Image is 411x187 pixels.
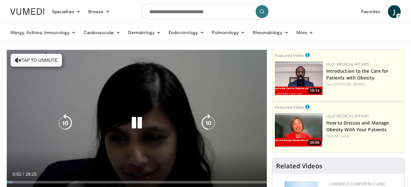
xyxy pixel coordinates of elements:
a: Introduction to the Care for Patients with Obesity [326,68,389,81]
img: acc2e291-ced4-4dd5-b17b-d06994da28f3.png.150x105_q85_crop-smart_upscale.png [275,61,323,95]
input: Search topics, interventions [141,4,270,19]
span: 0:02 [13,172,21,177]
a: 19:14 [275,61,323,95]
span: / [23,172,24,177]
a: [PERSON_NAME] [335,81,365,87]
a: Specialties [48,5,84,18]
a: Browse [84,5,114,18]
a: How to Discuss and Manage Obesity With Your Patients [326,120,389,133]
a: Lilly Medical Affairs [326,113,370,119]
a: More [293,26,317,39]
a: Rheumatology [249,26,293,39]
a: M. Look [335,133,349,139]
a: J [388,5,401,18]
a: Dermatology [124,26,165,39]
span: 30:56 [308,140,321,145]
a: Pulmonology [208,26,249,39]
small: Featured Video [275,104,304,110]
a: 30:56 [275,113,323,147]
a: Allergy, Asthma, Immunology [6,26,80,39]
small: Featured Video [275,52,304,58]
span: 19:14 [308,88,321,94]
a: Lilly Medical Affairs [326,61,370,67]
a: Favorites [357,5,384,18]
img: VuMedi Logo [10,8,44,15]
h4: Related Videos [276,162,322,170]
button: Tap to unmute [11,54,62,67]
img: c98a6a29-1ea0-4bd5-8cf5-4d1e188984a7.png.150x105_q85_crop-smart_upscale.png [275,113,323,147]
div: Feat. [326,81,402,87]
a: Endocrinology [165,26,208,39]
div: Progress Bar [7,181,267,183]
a: Cardiovascular [80,26,124,39]
span: 29:25 [25,172,37,177]
div: Feat. [326,133,402,139]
